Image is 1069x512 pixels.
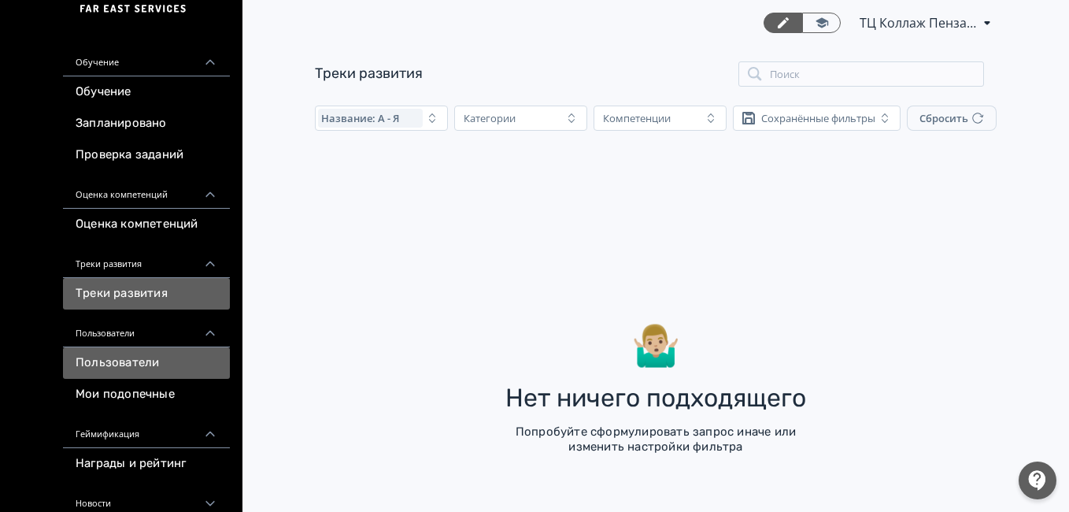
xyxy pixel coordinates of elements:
[733,106,901,131] button: Сохранённые фильтры
[315,65,423,82] a: Треки развития
[63,347,230,379] a: Пользователи
[63,76,230,108] a: Обучение
[63,209,230,240] a: Оценка компетенций
[505,384,806,412] div: Нет ничего подходящего
[454,106,587,131] button: Категории
[315,106,448,131] button: Название: А - Я
[63,171,230,209] div: Оценка компетенций
[63,410,230,448] div: Геймификация
[594,106,727,131] button: Компетенции
[63,139,230,171] a: Проверка заданий
[63,310,230,347] div: Пользователи
[907,106,997,131] button: Сбросить
[63,278,230,310] a: Треки развития
[63,240,230,278] div: Треки развития
[464,112,516,124] div: Категории
[63,108,230,139] a: Запланировано
[63,448,230,480] a: Награды и рейтинг
[63,39,230,76] div: Обучение
[63,379,230,410] a: Мои подопечные
[860,13,978,32] span: ТЦ Коллаж Пенза СИН 6412477
[603,112,671,124] div: Компетенции
[761,112,875,124] div: Сохранённые фильтры
[490,425,821,455] div: Попробуйте сформулировать запрос иначе или изменить настройки фильтра
[321,112,399,124] span: Название: А - Я
[631,320,680,372] div: 🤷🏼‍♂️
[802,13,841,33] a: Переключиться в режим ученика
